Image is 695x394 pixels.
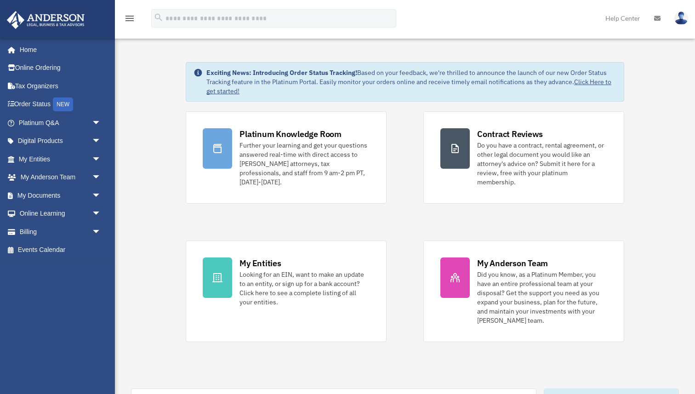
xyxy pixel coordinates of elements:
[124,13,135,24] i: menu
[6,150,115,168] a: My Entitiesarrow_drop_down
[92,114,110,132] span: arrow_drop_down
[124,16,135,24] a: menu
[92,205,110,223] span: arrow_drop_down
[92,168,110,187] span: arrow_drop_down
[92,186,110,205] span: arrow_drop_down
[6,168,115,187] a: My Anderson Teamarrow_drop_down
[239,141,370,187] div: Further your learning and get your questions answered real-time with direct access to [PERSON_NAM...
[674,11,688,25] img: User Pic
[53,97,73,111] div: NEW
[6,132,115,150] a: Digital Productsarrow_drop_down
[6,59,115,77] a: Online Ordering
[6,77,115,95] a: Tax Organizers
[186,240,387,342] a: My Entities Looking for an EIN, want to make an update to an entity, or sign up for a bank accoun...
[6,114,115,132] a: Platinum Q&Aarrow_drop_down
[206,78,611,95] a: Click Here to get started!
[423,111,624,204] a: Contract Reviews Do you have a contract, rental agreement, or other legal document you would like...
[6,205,115,223] a: Online Learningarrow_drop_down
[4,11,87,29] img: Anderson Advisors Platinum Portal
[239,257,281,269] div: My Entities
[92,223,110,241] span: arrow_drop_down
[477,141,607,187] div: Do you have a contract, rental agreement, or other legal document you would like an attorney's ad...
[477,270,607,325] div: Did you know, as a Platinum Member, you have an entire professional team at your disposal? Get th...
[239,270,370,307] div: Looking for an EIN, want to make an update to an entity, or sign up for a bank account? Click her...
[6,40,110,59] a: Home
[6,241,115,259] a: Events Calendar
[154,12,164,23] i: search
[6,186,115,205] a: My Documentsarrow_drop_down
[206,68,616,96] div: Based on your feedback, we're thrilled to announce the launch of our new Order Status Tracking fe...
[92,132,110,151] span: arrow_drop_down
[477,257,548,269] div: My Anderson Team
[239,128,342,140] div: Platinum Knowledge Room
[92,150,110,169] span: arrow_drop_down
[6,95,115,114] a: Order StatusNEW
[186,111,387,204] a: Platinum Knowledge Room Further your learning and get your questions answered real-time with dire...
[423,240,624,342] a: My Anderson Team Did you know, as a Platinum Member, you have an entire professional team at your...
[6,223,115,241] a: Billingarrow_drop_down
[477,128,543,140] div: Contract Reviews
[206,69,357,77] strong: Exciting News: Introducing Order Status Tracking!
